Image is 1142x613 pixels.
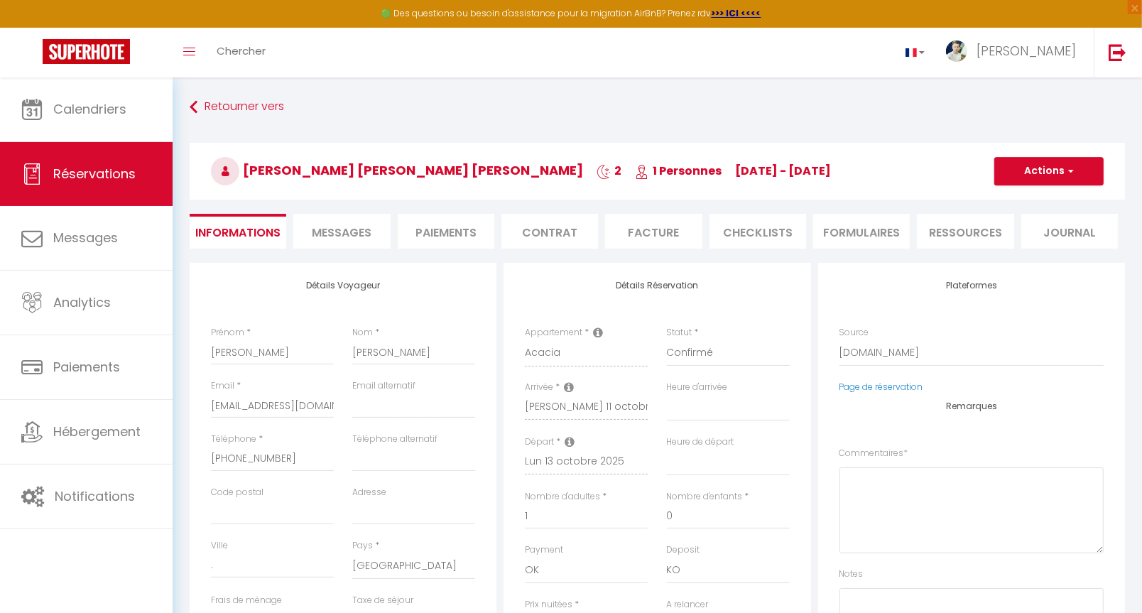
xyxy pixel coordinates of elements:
li: Informations [190,214,286,249]
a: ... [PERSON_NAME] [935,28,1094,77]
h4: Remarques [839,401,1104,411]
label: Pays [352,539,373,553]
label: Nom [352,326,373,340]
a: Chercher [206,28,276,77]
h4: Détails Voyageur [211,281,475,291]
label: Code postal [211,486,263,499]
li: Paiements [398,214,494,249]
label: Nombre d'adultes [525,490,600,504]
li: CHECKLISTS [709,214,806,249]
a: Retourner vers [190,94,1125,120]
span: [PERSON_NAME] [PERSON_NAME] [PERSON_NAME] [211,161,583,179]
label: Arrivée [525,381,553,394]
span: Analytics [53,293,111,311]
li: Contrat [501,214,598,249]
span: Chercher [217,43,266,58]
label: Adresse [352,486,386,499]
span: Messages [53,229,118,246]
label: Commentaires [839,447,908,460]
img: logout [1109,43,1126,61]
label: Email [211,379,234,393]
span: 1 Personnes [635,163,722,179]
label: Départ [525,435,554,449]
label: Appartement [525,326,582,340]
span: Paiements [53,358,120,376]
li: Journal [1021,214,1118,249]
label: Source [839,326,869,340]
span: [PERSON_NAME] [977,42,1076,60]
label: Heure de départ [667,435,734,449]
label: Payment [525,543,563,557]
label: Prénom [211,326,244,340]
label: Frais de ménage [211,594,282,607]
span: [DATE] - [DATE] [735,163,831,179]
span: 2 [597,163,621,179]
label: Prix nuitées [525,598,572,612]
span: Hébergement [53,423,141,440]
span: Messages [312,224,371,241]
label: Heure d'arrivée [667,381,728,394]
label: Taxe de séjour [352,594,413,607]
button: Actions [994,157,1104,185]
label: Deposit [667,543,700,557]
label: Ville [211,539,228,553]
h4: Plateformes [839,281,1104,291]
img: ... [946,40,967,62]
label: A relancer [667,598,709,612]
span: Notifications [55,487,135,505]
li: Facture [605,214,702,249]
label: Email alternatif [352,379,415,393]
label: Statut [667,326,692,340]
li: Ressources [917,214,1013,249]
span: Réservations [53,165,136,183]
label: Téléphone [211,433,256,446]
span: Calendriers [53,100,126,118]
img: Super Booking [43,39,130,64]
label: Téléphone alternatif [352,433,437,446]
li: FORMULAIRES [813,214,910,249]
h4: Détails Réservation [525,281,789,291]
a: Page de réservation [839,381,923,393]
label: Nombre d'enfants [667,490,743,504]
label: Notes [839,568,864,581]
a: >>> ICI <<<< [712,7,761,19]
